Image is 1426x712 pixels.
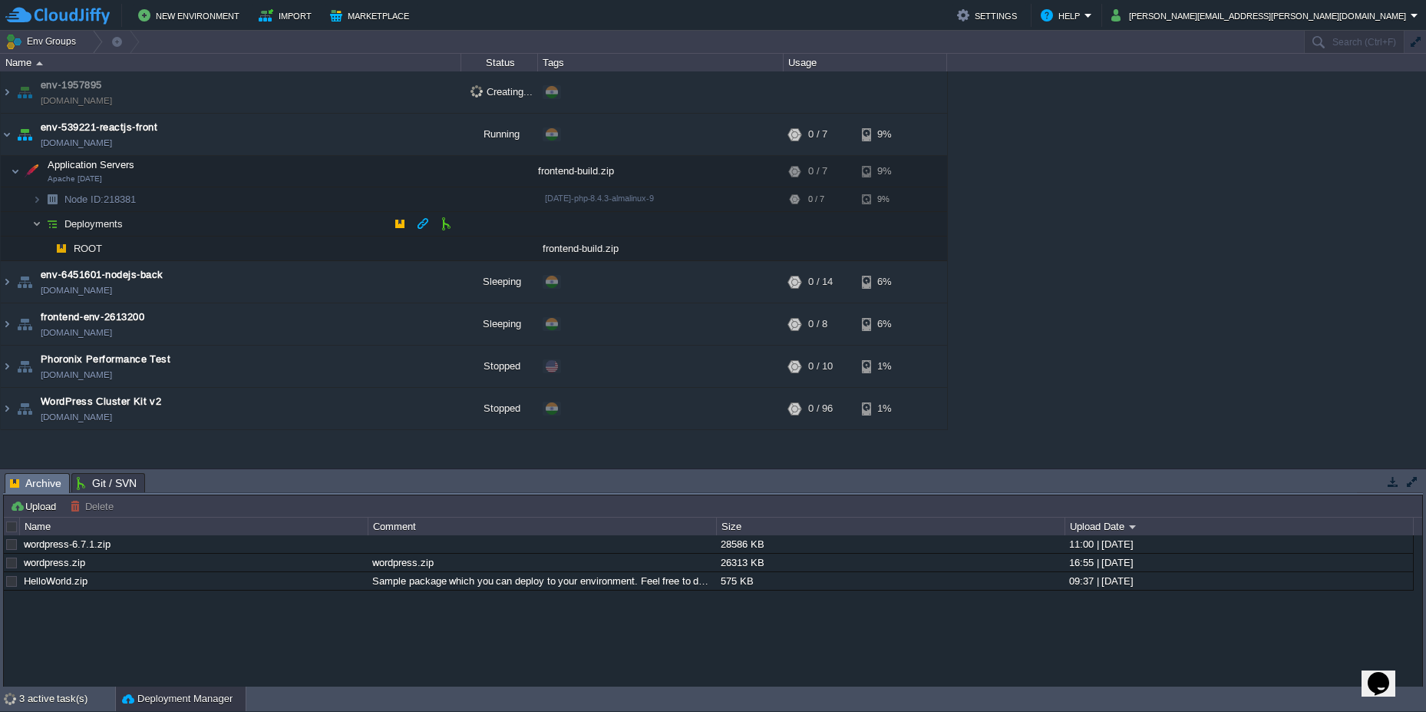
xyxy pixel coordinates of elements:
[24,557,85,568] a: wordpress.zip
[717,554,1064,571] div: 26313 KB
[41,352,170,367] a: Phoronix Performance Test
[14,261,35,303] img: AMDAwAAAACH5BAEAAAAALAAAAAABAAEAAAICRAEAOw==
[717,535,1064,553] div: 28586 KB
[41,283,112,298] a: [DOMAIN_NAME]
[21,156,42,187] img: AMDAwAAAACH5BAEAAAAALAAAAAABAAEAAAICRAEAOw==
[808,346,833,387] div: 0 / 10
[77,474,137,492] span: Git / SVN
[461,261,538,303] div: Sleeping
[63,217,125,230] a: Deployments
[784,54,946,71] div: Usage
[10,474,61,493] span: Archive
[41,212,63,236] img: AMDAwAAAACH5BAEAAAAALAAAAAABAAEAAAICRAEAOw==
[14,71,35,113] img: AMDAwAAAACH5BAEAAAAALAAAAAABAAEAAAICRAEAOw==
[41,187,63,211] img: AMDAwAAAACH5BAEAAAAALAAAAAABAAEAAAICRAEAOw==
[1,388,13,429] img: AMDAwAAAACH5BAEAAAAALAAAAAABAAEAAAICRAEAOw==
[808,156,827,187] div: 0 / 7
[862,388,912,429] div: 1%
[14,303,35,345] img: AMDAwAAAACH5BAEAAAAALAAAAAABAAEAAAICRAEAOw==
[41,135,112,151] a: [DOMAIN_NAME]
[539,54,783,71] div: Tags
[14,114,35,155] img: AMDAwAAAACH5BAEAAAAALAAAAAABAAEAAAICRAEAOw==
[808,261,833,303] div: 0 / 14
[41,267,163,283] a: env-6451601-nodejs-back
[1,114,13,155] img: AMDAwAAAACH5BAEAAAAALAAAAAABAAEAAAICRAEAOw==
[5,31,81,52] button: Env Groups
[368,554,715,571] div: wordpress.zip
[461,303,538,345] div: Sleeping
[461,114,538,155] div: Running
[862,156,912,187] div: 9%
[808,187,824,211] div: 0 / 7
[48,174,102,184] span: Apache [DATE]
[41,310,144,325] a: frontend-env-2613200
[36,61,43,65] img: AMDAwAAAACH5BAEAAAAALAAAAAABAAEAAAICRAEAOw==
[41,409,112,425] a: [DOMAIN_NAME]
[461,388,538,429] div: Stopped
[538,237,784,260] div: frontend-build.zip
[1,71,13,113] img: AMDAwAAAACH5BAEAAAAALAAAAAABAAEAAAICRAEAOw==
[21,518,368,535] div: Name
[32,212,41,236] img: AMDAwAAAACH5BAEAAAAALAAAAAABAAEAAAICRAEAOw==
[41,93,112,108] span: [DOMAIN_NAME]
[5,6,110,25] img: CloudJiffy
[46,158,137,171] span: Application Servers
[330,6,414,25] button: Marketplace
[1065,554,1412,571] div: 16:55 | [DATE]
[1065,572,1412,590] div: 09:37 | [DATE]
[64,194,104,205] span: Node ID:
[32,187,41,211] img: AMDAwAAAACH5BAEAAAAALAAAAAABAAEAAAICRAEAOw==
[462,54,537,71] div: Status
[808,114,827,155] div: 0 / 7
[70,499,118,513] button: Delete
[1041,6,1084,25] button: Help
[862,346,912,387] div: 1%
[470,85,533,98] span: Creating...
[259,6,316,25] button: Import
[1066,518,1413,535] div: Upload Date
[808,388,833,429] div: 0 / 96
[862,114,912,155] div: 9%
[1362,651,1411,697] iframe: chat widget
[10,499,61,513] button: Upload
[717,572,1064,590] div: 575 KB
[138,6,244,25] button: New Environment
[41,78,102,93] a: env-1957895
[1,303,13,345] img: AMDAwAAAACH5BAEAAAAALAAAAAABAAEAAAICRAEAOw==
[41,367,112,382] span: [DOMAIN_NAME]
[808,303,827,345] div: 0 / 8
[862,303,912,345] div: 6%
[41,394,161,409] a: WordPress Cluster Kit v2
[718,518,1065,535] div: Size
[1,261,13,303] img: AMDAwAAAACH5BAEAAAAALAAAAAABAAEAAAICRAEAOw==
[41,120,157,135] a: env-539221-reactjs-front
[368,572,715,590] div: Sample package which you can deploy to your environment. Feel free to delete and upload a package...
[72,242,104,255] a: ROOT
[63,193,138,206] span: 218381
[41,325,112,340] a: [DOMAIN_NAME]
[24,538,111,550] a: wordpress-6.7.1.zip
[957,6,1022,25] button: Settings
[11,156,20,187] img: AMDAwAAAACH5BAEAAAAALAAAAAABAAEAAAICRAEAOw==
[1111,6,1411,25] button: [PERSON_NAME][EMAIL_ADDRESS][PERSON_NAME][DOMAIN_NAME]
[545,194,654,203] span: [DATE]-php-8.4.3-almalinux-9
[122,691,233,707] button: Deployment Manager
[14,346,35,387] img: AMDAwAAAACH5BAEAAAAALAAAAAABAAEAAAICRAEAOw==
[2,54,460,71] div: Name
[1065,535,1412,553] div: 11:00 | [DATE]
[862,261,912,303] div: 6%
[1,346,13,387] img: AMDAwAAAACH5BAEAAAAALAAAAAABAAEAAAICRAEAOw==
[538,156,784,187] div: frontend-build.zip
[369,518,716,535] div: Comment
[19,687,115,711] div: 3 active task(s)
[63,193,138,206] a: Node ID:218381
[51,237,72,260] img: AMDAwAAAACH5BAEAAAAALAAAAAABAAEAAAICRAEAOw==
[41,237,51,260] img: AMDAwAAAACH5BAEAAAAALAAAAAABAAEAAAICRAEAOw==
[862,187,912,211] div: 9%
